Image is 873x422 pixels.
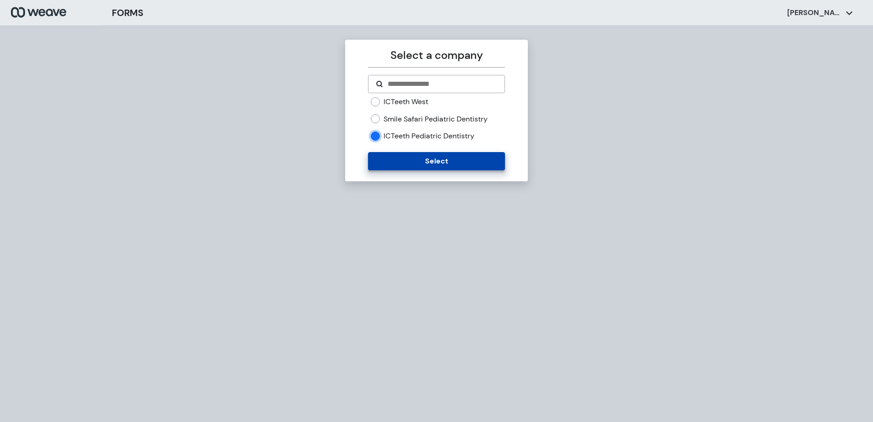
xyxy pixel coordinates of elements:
button: Select [368,152,505,170]
label: ICTeeth Pediatric Dentistry [384,131,474,141]
p: Select a company [368,47,505,63]
p: [PERSON_NAME] [787,8,842,18]
input: Search [387,79,497,90]
label: Smile Safari Pediatric Dentistry [384,114,488,124]
label: ICTeeth West [384,97,428,107]
h3: FORMS [112,6,143,20]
